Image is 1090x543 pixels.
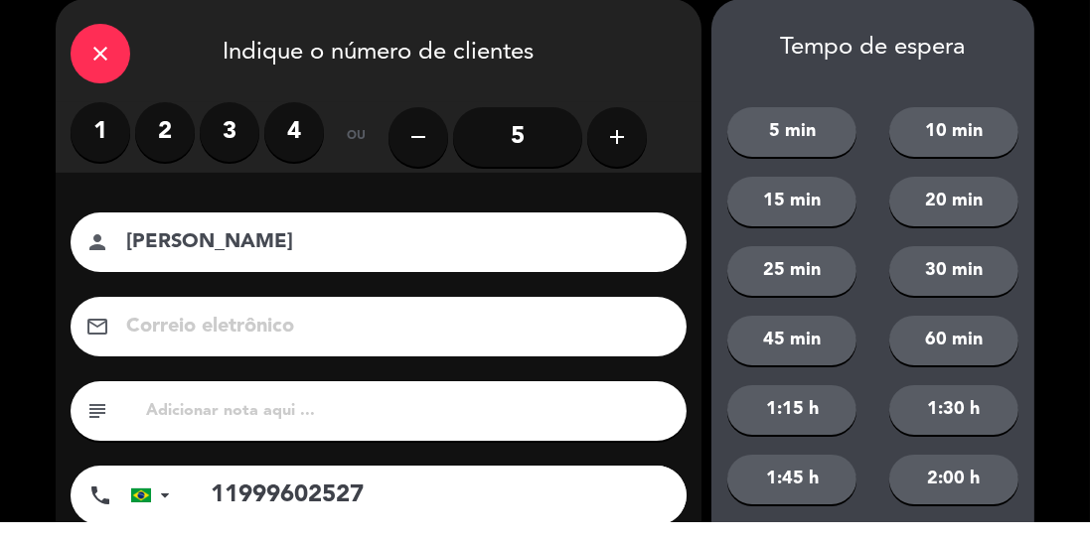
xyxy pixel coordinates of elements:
label: 3 [200,123,259,183]
i: phone [88,504,112,528]
label: 4 [264,123,324,183]
label: 1 [71,123,130,183]
button: 1:15 h [727,406,856,456]
button: 1:30 h [889,406,1018,456]
button: 25 min [727,267,856,317]
input: Adicionar nota aqui ... [144,418,672,446]
button: 10 min [889,128,1018,178]
button: 30 min [889,267,1018,317]
button: 45 min [727,337,856,386]
i: close [88,63,112,86]
input: Correio eletrônico [124,331,661,365]
button: 5 min [727,128,856,178]
button: 2:00 h [889,475,1018,525]
div: ou [324,123,389,193]
i: subject [85,420,109,444]
button: remove [389,128,448,188]
button: 15 min [727,198,856,247]
i: remove [406,146,430,170]
label: 2 [135,123,195,183]
div: Tempo de espera [711,55,1034,83]
i: email [85,336,109,359]
i: person [85,251,109,275]
i: add [605,146,629,170]
button: add [587,128,647,188]
input: nome do cliente [124,246,661,281]
button: 1:45 h [727,475,856,525]
button: 20 min [889,198,1018,247]
div: Indique o número de clientes [56,20,701,123]
button: 60 min [889,337,1018,386]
